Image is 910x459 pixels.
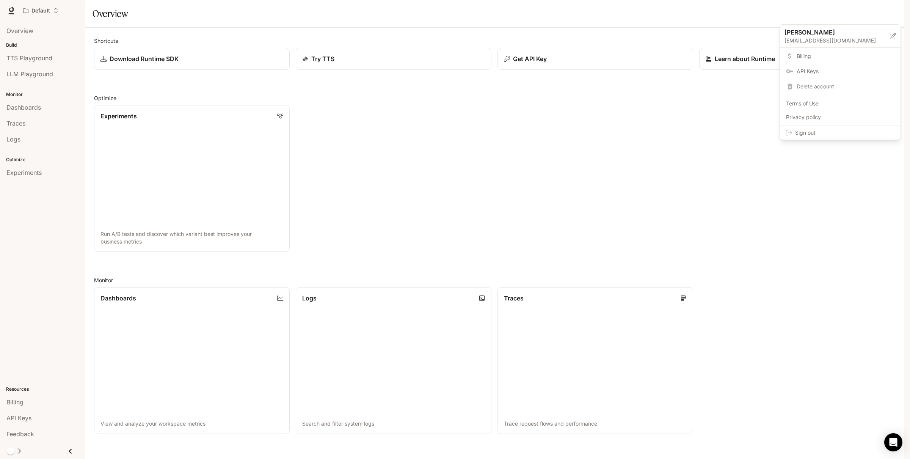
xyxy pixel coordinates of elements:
[781,64,899,78] a: API Keys
[780,25,901,48] div: [PERSON_NAME][EMAIL_ADDRESS][DOMAIN_NAME]
[780,126,901,140] div: Sign out
[784,37,890,44] p: [EMAIL_ADDRESS][DOMAIN_NAME]
[781,80,899,93] div: Delete account
[781,110,899,124] a: Privacy policy
[786,113,894,121] span: Privacy policy
[781,97,899,110] a: Terms of Use
[797,68,894,75] span: API Keys
[797,52,894,60] span: Billing
[795,129,894,137] span: Sign out
[781,49,899,63] a: Billing
[797,83,894,90] span: Delete account
[786,100,894,107] span: Terms of Use
[784,28,878,37] p: [PERSON_NAME]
